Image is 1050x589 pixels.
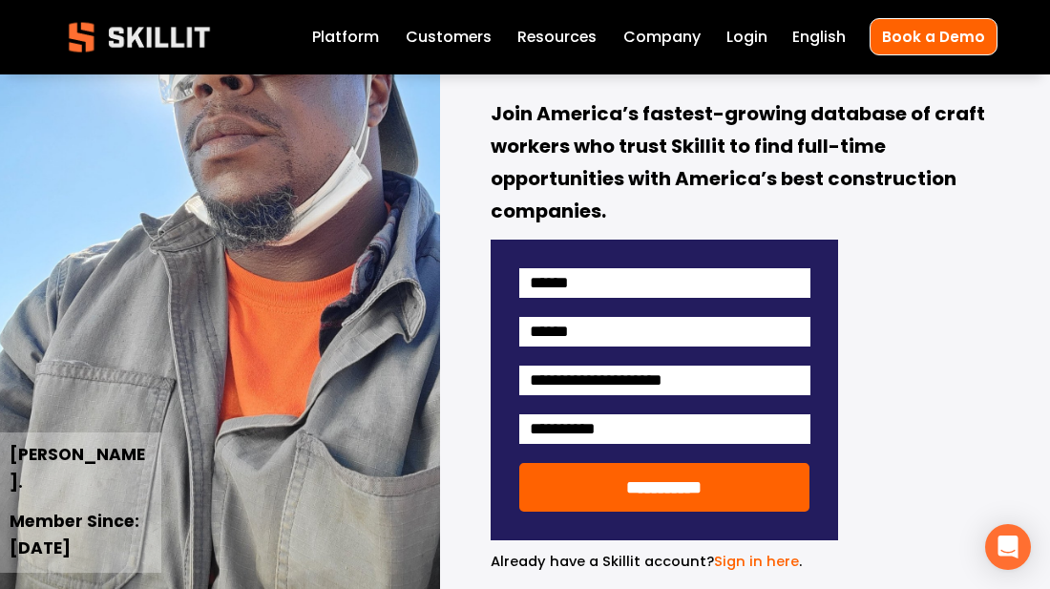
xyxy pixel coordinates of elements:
a: Platform [312,24,379,50]
strong: Join America’s fastest-growing database of craft workers who trust Skillit to find full-time oppo... [491,99,989,229]
strong: . [589,16,601,100]
a: folder dropdown [517,24,597,50]
a: Sign in here [714,552,799,571]
a: Company [623,24,701,50]
span: English [792,26,846,49]
a: Customers [406,24,492,50]
div: Open Intercom Messenger [985,524,1031,570]
strong: Member Since: [DATE] [10,509,143,564]
a: Book a Demo [870,18,997,55]
a: Login [726,24,767,50]
p: . [491,551,838,573]
span: Already have a Skillit account? [491,552,714,571]
div: language picker [792,24,846,50]
strong: [PERSON_NAME]. [10,442,145,497]
img: Skillit [52,9,226,66]
span: Resources [517,26,597,49]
